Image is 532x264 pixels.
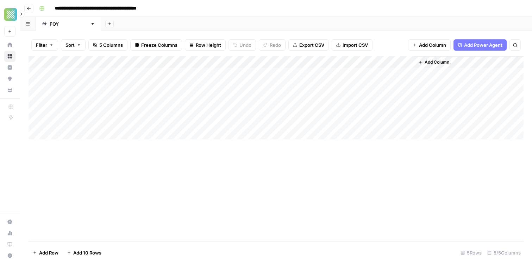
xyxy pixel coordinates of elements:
[4,73,15,84] a: Opportunities
[61,39,86,51] button: Sort
[408,39,451,51] button: Add Column
[29,247,63,258] button: Add Row
[4,8,17,21] img: Xponent21 Logo
[270,41,281,49] span: Redo
[343,41,368,49] span: Import CSV
[239,41,251,49] span: Undo
[4,62,15,73] a: Insights
[299,41,324,49] span: Export CSV
[425,59,449,65] span: Add Column
[73,249,101,256] span: Add 10 Rows
[63,247,106,258] button: Add 10 Rows
[4,6,15,23] button: Workspace: Xponent21
[4,239,15,250] a: Learning Hub
[4,51,15,62] a: Browse
[141,41,177,49] span: Freeze Columns
[458,247,484,258] div: 5 Rows
[453,39,507,51] button: Add Power Agent
[464,41,502,49] span: Add Power Agent
[288,39,329,51] button: Export CSV
[484,247,524,258] div: 5/5 Columns
[88,39,127,51] button: 5 Columns
[39,249,58,256] span: Add Row
[229,39,256,51] button: Undo
[31,39,58,51] button: Filter
[196,41,221,49] span: Row Height
[4,39,15,51] a: Home
[130,39,182,51] button: Freeze Columns
[332,39,373,51] button: Import CSV
[36,17,101,31] a: [PERSON_NAME]
[4,216,15,227] a: Settings
[4,84,15,96] a: Your Data
[4,250,15,261] button: Help + Support
[185,39,226,51] button: Row Height
[415,58,452,67] button: Add Column
[65,41,75,49] span: Sort
[50,20,87,27] div: [PERSON_NAME]
[259,39,286,51] button: Redo
[419,41,446,49] span: Add Column
[99,41,123,49] span: 5 Columns
[36,41,47,49] span: Filter
[4,227,15,239] a: Usage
